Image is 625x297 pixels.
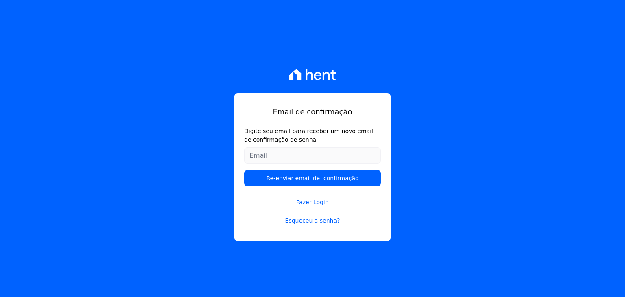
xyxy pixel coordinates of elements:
[244,216,381,225] a: Esqueceu a senha?
[244,170,381,186] input: Re-enviar email de confirmação
[244,127,381,144] label: Digite seu email para receber um novo email de confirmação de senha
[244,147,381,164] input: Email
[244,188,381,207] a: Fazer Login
[244,106,381,117] h1: Email de confirmação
